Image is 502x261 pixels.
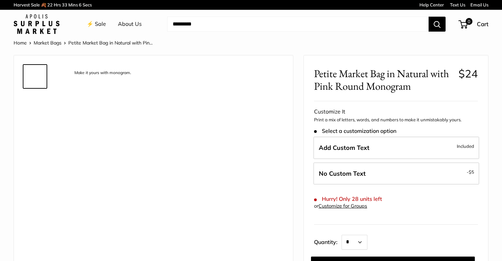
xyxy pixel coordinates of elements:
[34,40,62,46] a: Market Bags
[23,119,47,143] a: Petite Market Bag in Natural with Pink Round Monogram
[314,67,453,92] span: Petite Market Bag in Natural with Pink Round Monogram
[71,68,135,77] div: Make it yours with monogram.
[14,40,27,46] a: Home
[469,169,474,175] span: $5
[470,2,488,7] a: Email Us
[68,40,153,46] span: Petite Market Bag in Natural with Pin...
[314,117,478,123] p: Print a mix of letters, words, and numbers to make it unmistakably yours.
[23,200,47,225] a: Petite Market Bag in Natural with Pink Round Monogram
[23,64,47,89] a: description_Make it yours with monogram.
[477,20,488,28] span: Cart
[167,17,429,32] input: Search...
[314,107,478,117] div: Customize It
[47,2,53,7] span: 22
[83,2,92,7] span: Secs
[14,14,59,34] img: Apolis: Surplus Market
[79,2,82,7] span: 6
[68,2,78,7] span: Mins
[314,128,396,134] span: Select a customization option
[314,202,367,211] div: or
[313,137,479,159] label: Add Custom Text
[87,19,106,29] a: ⚡️ Sale
[319,144,369,152] span: Add Custom Text
[466,18,472,25] span: 0
[457,142,474,150] span: Included
[23,146,47,170] a: description_12.5" wide, 9.5" high, 5.5" deep; handles: 3.5" drop
[62,2,67,7] span: 33
[313,162,479,185] label: Leave Blank
[467,168,474,176] span: -
[54,2,61,7] span: Hrs
[23,173,47,197] a: description_Inner pocket good for daily drivers. Plus, water resistant inner lining good for anyt...
[319,170,366,177] span: No Custom Text
[314,196,382,202] span: Hurry! Only 28 units left
[118,19,142,29] a: About Us
[450,2,465,7] a: Text Us
[429,17,446,32] button: Search
[23,91,47,116] a: Petite Market Bag in Natural with Pink Round Monogram
[318,203,367,209] a: Customize for Groups
[458,67,478,80] span: $24
[419,2,444,7] a: Help Center
[459,19,488,30] a: 0 Cart
[14,38,153,47] nav: Breadcrumb
[314,233,342,250] label: Quantity:
[23,227,47,252] a: Petite Market Bag in Natural with Pink Round Monogram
